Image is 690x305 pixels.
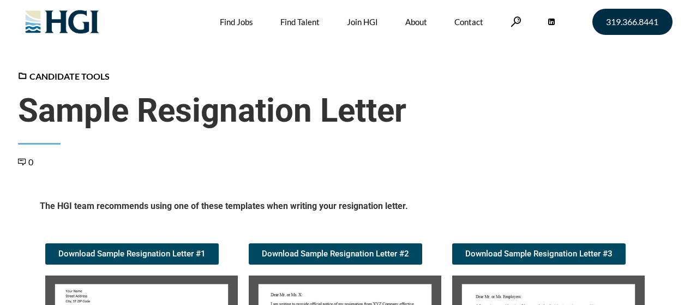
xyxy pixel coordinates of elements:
span: 319.366.8441 [606,17,658,26]
span: Download Sample Resignation Letter #1 [58,250,206,258]
a: 0 [18,157,33,167]
a: Search [511,16,521,27]
h5: The HGI team recommends using one of these templates when writing your resignation letter. [40,200,651,216]
a: Download Sample Resignation Letter #1 [45,243,219,265]
a: 319.366.8441 [592,9,673,35]
span: Download Sample Resignation Letter #2 [262,250,409,258]
a: Download Sample Resignation Letter #2 [249,243,422,265]
span: Download Sample Resignation Letter #3 [465,250,613,258]
a: Candidate Tools [18,71,110,81]
a: Download Sample Resignation Letter #3 [452,243,626,265]
span: Sample Resignation Letter [18,91,673,130]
